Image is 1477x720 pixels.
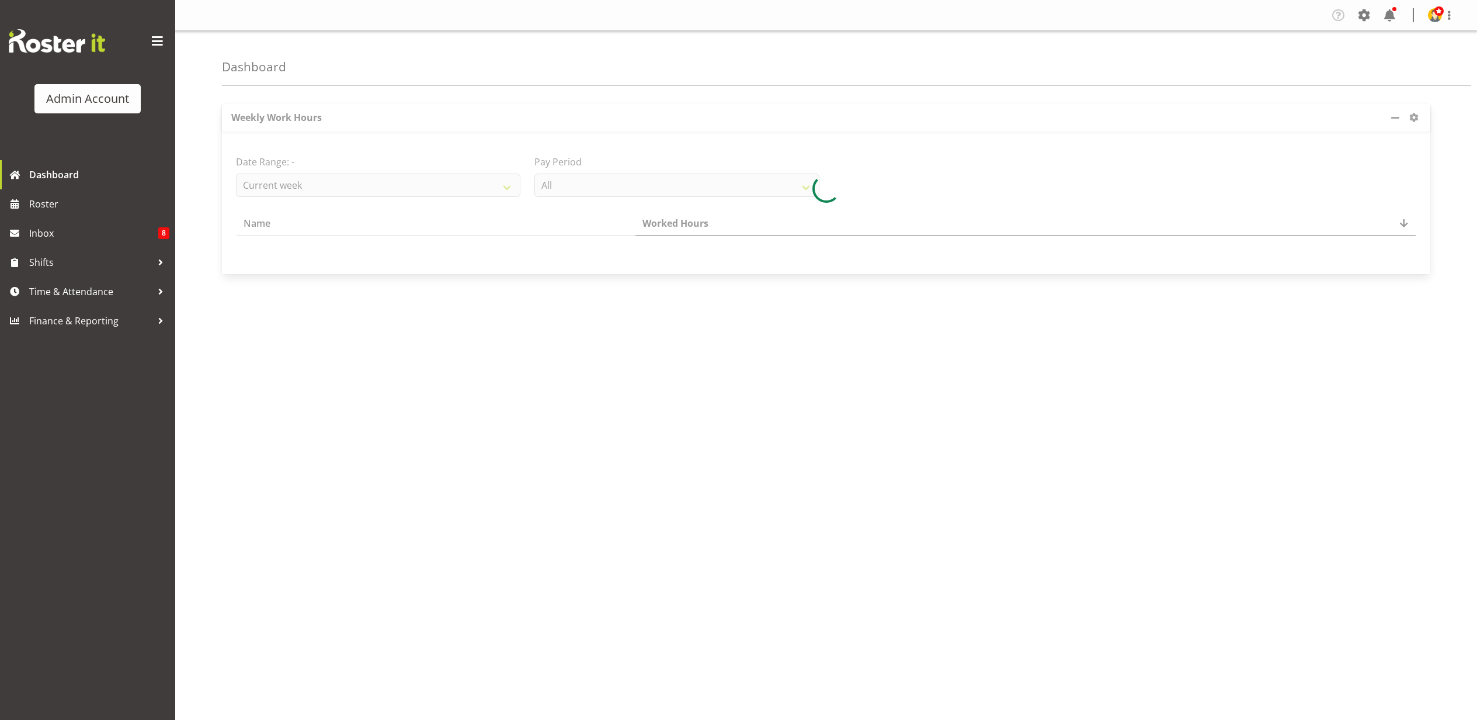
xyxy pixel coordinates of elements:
div: Admin Account [46,90,129,108]
img: Rosterit website logo [9,29,105,53]
img: admin-rosteritf9cbda91fdf824d97c9d6345b1f660ea.png [1428,8,1442,22]
span: Inbox [29,224,158,242]
span: Roster [29,195,169,213]
span: Dashboard [29,166,169,184]
h4: Dashboard [222,60,286,74]
span: Time & Attendance [29,283,152,300]
span: Finance & Reporting [29,312,152,330]
span: Shifts [29,254,152,271]
span: 8 [158,227,169,239]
